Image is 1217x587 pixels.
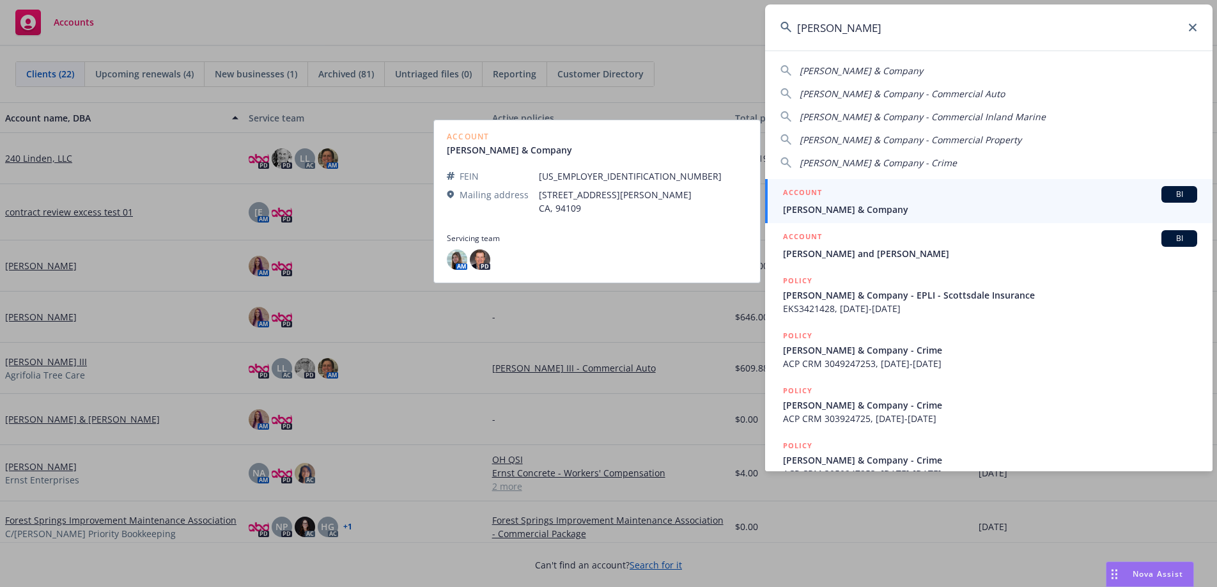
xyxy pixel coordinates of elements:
span: BI [1167,233,1192,244]
h5: POLICY [783,329,812,342]
span: Nova Assist [1133,568,1183,579]
span: [PERSON_NAME] & Company - Commercial Inland Marine [800,111,1046,123]
span: [PERSON_NAME] & Company - Commercial Property [800,134,1021,146]
h5: POLICY [783,439,812,452]
a: POLICY[PERSON_NAME] & Company - EPLI - Scottsdale InsuranceEKS3421428, [DATE]-[DATE] [765,267,1213,322]
span: [PERSON_NAME] and [PERSON_NAME] [783,247,1197,260]
h5: POLICY [783,274,812,287]
h5: ACCOUNT [783,230,822,246]
div: Drag to move [1106,562,1122,586]
a: ACCOUNTBI[PERSON_NAME] and [PERSON_NAME] [765,223,1213,267]
a: POLICY[PERSON_NAME] & Company - CrimeACP CRM 3049247253, [DATE]-[DATE] [765,322,1213,377]
span: EKS3421428, [DATE]-[DATE] [783,302,1197,315]
span: [PERSON_NAME] & Company - Crime [783,453,1197,467]
span: [PERSON_NAME] & Company [783,203,1197,216]
span: ACP CRM 3059247253, [DATE]-[DATE] [783,467,1197,480]
span: BI [1167,189,1192,200]
span: [PERSON_NAME] & Company - EPLI - Scottsdale Insurance [783,288,1197,302]
h5: POLICY [783,384,812,397]
input: Search... [765,4,1213,51]
span: [PERSON_NAME] & Company [800,65,923,77]
a: ACCOUNTBI[PERSON_NAME] & Company [765,179,1213,223]
span: [PERSON_NAME] & Company - Crime [783,398,1197,412]
span: [PERSON_NAME] & Company - Crime [783,343,1197,357]
button: Nova Assist [1106,561,1194,587]
span: ACP CRM 303924725, [DATE]-[DATE] [783,412,1197,425]
span: ACP CRM 3049247253, [DATE]-[DATE] [783,357,1197,370]
a: POLICY[PERSON_NAME] & Company - CrimeACP CRM 303924725, [DATE]-[DATE] [765,377,1213,432]
span: [PERSON_NAME] & Company - Commercial Auto [800,88,1005,100]
a: POLICY[PERSON_NAME] & Company - CrimeACP CRM 3059247253, [DATE]-[DATE] [765,432,1213,487]
h5: ACCOUNT [783,186,822,201]
span: [PERSON_NAME] & Company - Crime [800,157,957,169]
